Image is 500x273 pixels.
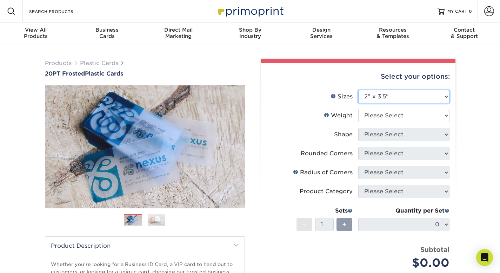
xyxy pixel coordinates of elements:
[28,7,97,15] input: SEARCH PRODUCTS.....
[301,149,353,158] div: Rounded Corners
[214,22,286,45] a: Shop ByIndustry
[267,63,450,90] div: Select your options:
[476,249,493,266] div: Open Intercom Messenger
[303,219,306,230] span: -
[72,22,143,45] a: BusinessCards
[45,60,72,66] a: Products
[357,27,429,39] div: & Templates
[357,27,429,33] span: Resources
[331,92,353,101] div: Sizes
[469,9,472,14] span: 0
[286,22,357,45] a: DesignServices
[428,22,500,45] a: Contact& Support
[357,22,429,45] a: Resources& Templates
[364,254,449,271] div: $0.00
[2,252,60,271] iframe: Google Customer Reviews
[80,60,118,66] a: Plastic Cards
[143,22,214,45] a: Direct MailMarketing
[45,70,85,77] span: 20PT Frosted
[293,168,353,177] div: Radius of Corners
[45,237,245,255] h2: Product Description
[143,27,214,39] div: Marketing
[45,78,245,216] img: 20PT Frosted 01
[358,207,449,215] div: Quantity per Set
[447,8,467,14] span: MY CART
[286,27,357,33] span: Design
[428,27,500,33] span: Contact
[324,111,353,120] div: Weight
[124,214,142,227] img: Plastic Cards 01
[45,70,245,77] a: 20PT FrostedPlastic Cards
[428,27,500,39] div: & Support
[342,219,347,230] span: +
[45,70,245,77] h1: Plastic Cards
[214,27,286,33] span: Shop By
[334,130,353,139] div: Shape
[286,27,357,39] div: Services
[420,246,449,253] strong: Subtotal
[148,214,165,226] img: Plastic Cards 02
[72,27,143,39] div: Cards
[296,207,353,215] div: Sets
[214,27,286,39] div: Industry
[300,187,353,196] div: Product Category
[215,4,285,19] img: Primoprint
[72,27,143,33] span: Business
[143,27,214,33] span: Direct Mail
